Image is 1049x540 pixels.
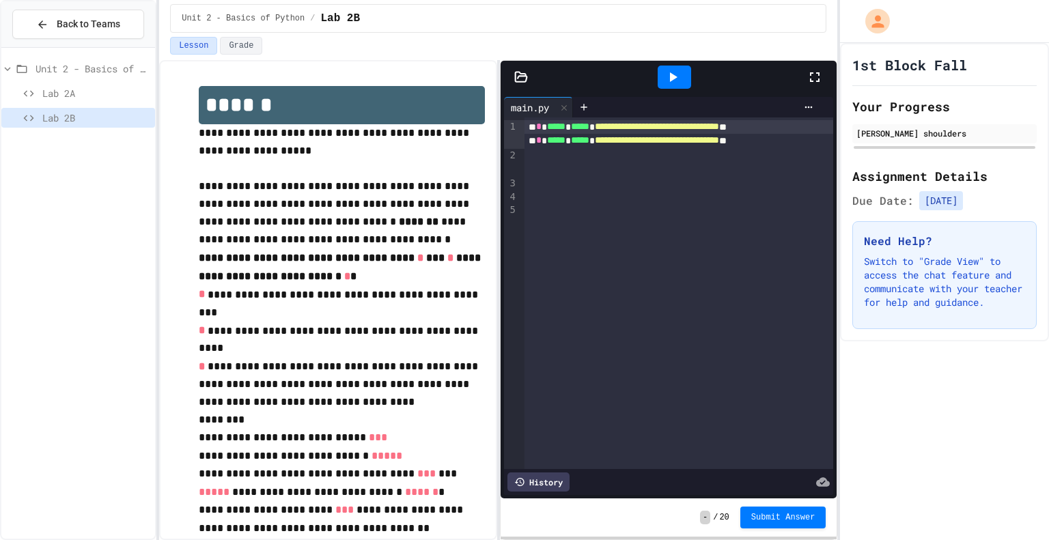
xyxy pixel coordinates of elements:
[856,127,1033,139] div: [PERSON_NAME] shoulders
[42,111,150,125] span: Lab 2B
[310,13,315,24] span: /
[740,507,826,528] button: Submit Answer
[57,17,120,31] span: Back to Teams
[504,203,518,217] div: 5
[220,37,262,55] button: Grade
[936,426,1035,484] iframe: chat widget
[852,97,1037,116] h2: Your Progress
[504,97,573,117] div: main.py
[504,120,518,149] div: 1
[504,190,518,204] div: 4
[182,13,305,24] span: Unit 2 - Basics of Python
[919,191,963,210] span: [DATE]
[507,472,570,492] div: History
[852,193,914,209] span: Due Date:
[751,512,815,523] span: Submit Answer
[719,512,729,523] span: 20
[864,233,1025,249] h3: Need Help?
[851,5,893,37] div: My Account
[504,149,518,177] div: 2
[504,100,556,115] div: main.py
[864,255,1025,309] p: Switch to "Grade View" to access the chat feature and communicate with your teacher for help and ...
[852,167,1037,186] h2: Assignment Details
[700,511,710,524] span: -
[504,177,518,190] div: 3
[320,10,360,27] span: Lab 2B
[992,485,1035,526] iframe: chat widget
[170,37,217,55] button: Lesson
[42,86,150,100] span: Lab 2A
[713,512,718,523] span: /
[852,55,967,74] h1: 1st Block Fall
[36,61,150,76] span: Unit 2 - Basics of Python
[12,10,144,39] button: Back to Teams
